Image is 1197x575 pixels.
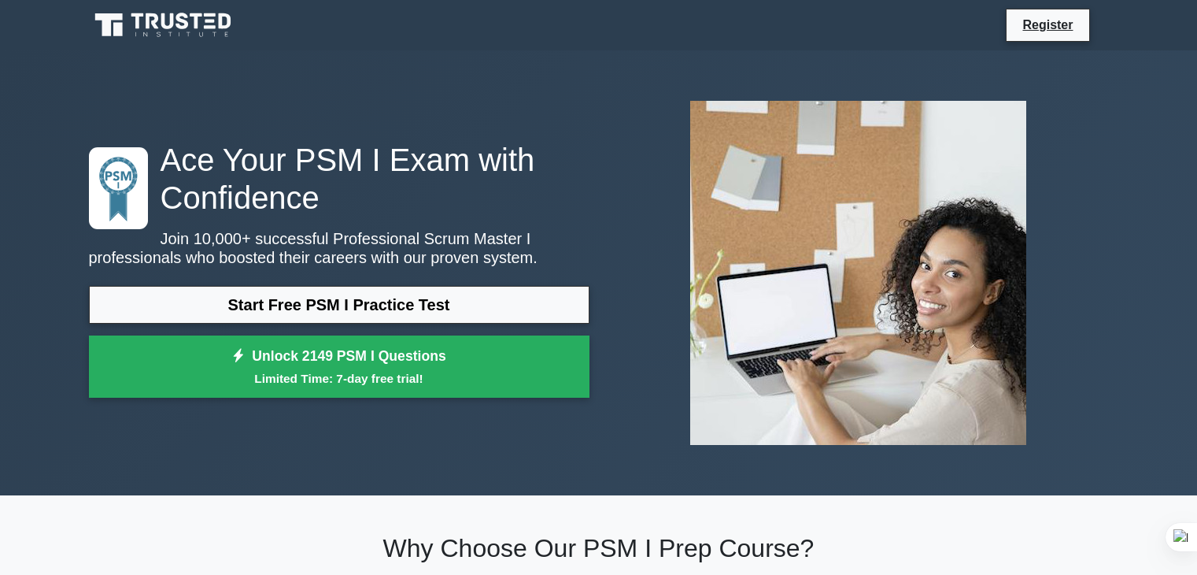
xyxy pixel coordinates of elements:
h2: Why Choose Our PSM I Prep Course? [89,533,1109,563]
a: Unlock 2149 PSM I QuestionsLimited Time: 7-day free trial! [89,336,589,399]
a: Start Free PSM I Practice Test [89,286,589,324]
a: Register [1013,15,1082,35]
p: Join 10,000+ successful Professional Scrum Master I professionals who boosted their careers with ... [89,229,589,267]
h1: Ace Your PSM I Exam with Confidence [89,141,589,217]
small: Limited Time: 7-day free trial! [109,369,570,388]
